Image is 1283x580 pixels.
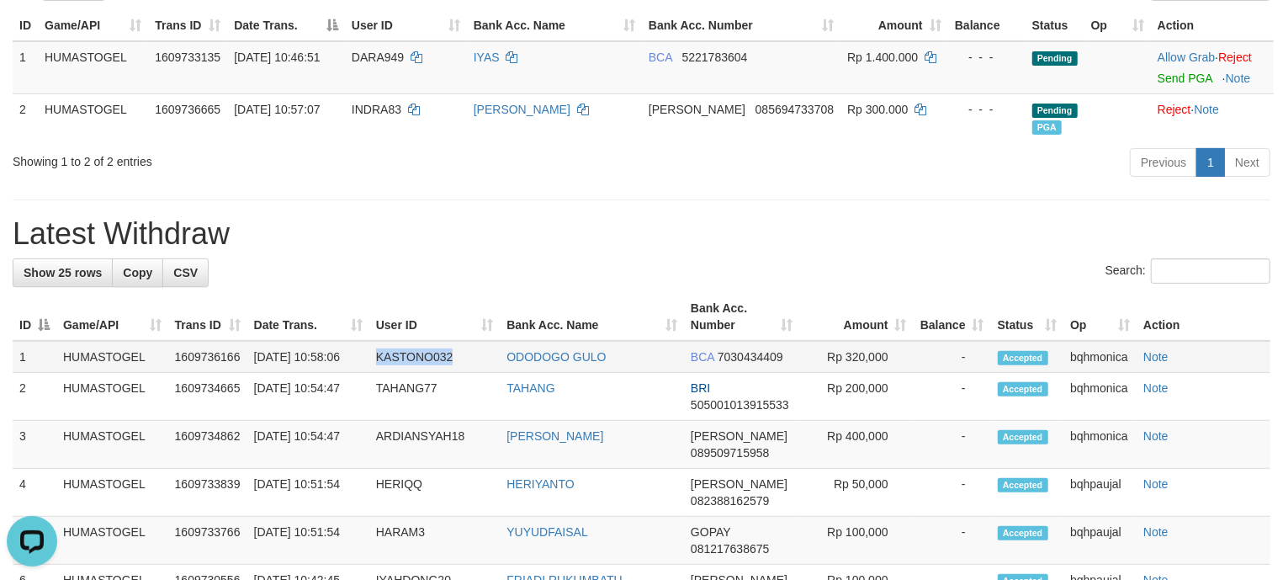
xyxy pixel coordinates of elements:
th: Date Trans.: activate to sort column ascending [247,293,369,341]
td: 4 [13,469,56,517]
a: HERIYANTO [506,477,574,491]
td: 1 [13,41,38,94]
span: BRI [691,381,710,395]
a: Note [1143,381,1169,395]
span: Accepted [998,430,1048,444]
span: · [1158,51,1218,64]
span: Copy 5221783604 to clipboard [682,51,748,64]
th: Trans ID: activate to sort column ascending [168,293,247,341]
th: User ID: activate to sort column ascending [345,10,467,41]
th: Date Trans.: activate to sort column descending [227,10,345,41]
span: [DATE] 10:46:51 [234,51,320,64]
span: Copy 505001013915533 to clipboard [691,398,789,412]
th: Bank Acc. Name: activate to sort column ascending [467,10,642,41]
span: [PERSON_NAME] [691,477,787,491]
a: CSV [162,258,209,287]
label: Search: [1105,258,1270,284]
span: CSV [173,266,198,279]
td: bqhpaujal [1063,469,1137,517]
th: Op: activate to sort column ascending [1084,10,1151,41]
td: HUMASTOGEL [38,93,148,141]
td: - [914,517,991,565]
td: 2 [13,93,38,141]
a: Send PGA [1158,72,1212,85]
th: Status [1026,10,1084,41]
span: INDRA83 [352,103,401,116]
span: 1609736665 [155,103,220,116]
td: 1609733839 [168,469,247,517]
th: Balance [948,10,1026,41]
a: 1 [1196,148,1225,177]
span: PGA [1032,120,1062,135]
td: 1609734862 [168,421,247,469]
input: Search: [1151,258,1270,284]
th: Bank Acc. Name: activate to sort column ascending [500,293,684,341]
td: Rp 50,000 [799,469,914,517]
a: Note [1143,525,1169,539]
a: [PERSON_NAME] [506,429,603,443]
th: Balance: activate to sort column ascending [914,293,991,341]
a: [PERSON_NAME] [474,103,570,116]
td: HERIQQ [369,469,501,517]
span: Copy 085694733708 to clipboard [755,103,834,116]
td: - [914,373,991,421]
a: Reject [1218,51,1252,64]
a: Reject [1158,103,1191,116]
button: Open LiveChat chat widget [7,7,57,57]
th: Amount: activate to sort column ascending [840,10,948,41]
td: [DATE] 10:58:06 [247,341,369,373]
td: - [914,469,991,517]
span: Show 25 rows [24,266,102,279]
td: bqhmonica [1063,341,1137,373]
td: HUMASTOGEL [56,373,168,421]
span: 1609733135 [155,51,220,64]
td: · [1151,93,1274,141]
td: 1609733766 [168,517,247,565]
div: - - - [955,49,1019,66]
span: Pending [1032,51,1078,66]
h1: Latest Withdraw [13,217,1270,251]
td: KASTONO032 [369,341,501,373]
a: ODODOGO GULO [506,350,606,364]
td: Rp 320,000 [799,341,914,373]
span: Accepted [998,351,1048,365]
td: HUMASTOGEL [56,341,168,373]
td: HUMASTOGEL [56,469,168,517]
td: [DATE] 10:51:54 [247,517,369,565]
td: [DATE] 10:54:47 [247,373,369,421]
span: [PERSON_NAME] [649,103,745,116]
th: Op: activate to sort column ascending [1063,293,1137,341]
a: Note [1226,72,1251,85]
span: Copy 081217638675 to clipboard [691,542,769,556]
span: [DATE] 10:57:07 [234,103,320,116]
th: User ID: activate to sort column ascending [369,293,501,341]
td: - [914,421,991,469]
td: bqhmonica [1063,421,1137,469]
th: Bank Acc. Number: activate to sort column ascending [684,293,799,341]
td: 2 [13,373,56,421]
span: Rp 300.000 [847,103,908,116]
a: Note [1143,429,1169,443]
td: Rp 400,000 [799,421,914,469]
span: Accepted [998,382,1048,396]
td: ARDIANSYAH18 [369,421,501,469]
span: DARA949 [352,51,404,64]
td: - [914,341,991,373]
span: Copy 7030434409 to clipboard [718,350,783,364]
a: Note [1194,103,1219,116]
div: - - - [955,101,1019,118]
td: Rp 100,000 [799,517,914,565]
span: Copy 089509715958 to clipboard [691,446,769,460]
th: Status: activate to sort column ascending [991,293,1064,341]
a: Previous [1130,148,1197,177]
td: [DATE] 10:54:47 [247,421,369,469]
th: Amount: activate to sort column ascending [799,293,914,341]
th: Trans ID: activate to sort column ascending [148,10,227,41]
span: Copy 082388162579 to clipboard [691,494,769,508]
a: YUYUDFAISAL [506,525,587,539]
th: ID [13,10,38,41]
td: 1609734665 [168,373,247,421]
th: Action [1151,10,1274,41]
td: 1609736166 [168,341,247,373]
td: HARAM3 [369,517,501,565]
